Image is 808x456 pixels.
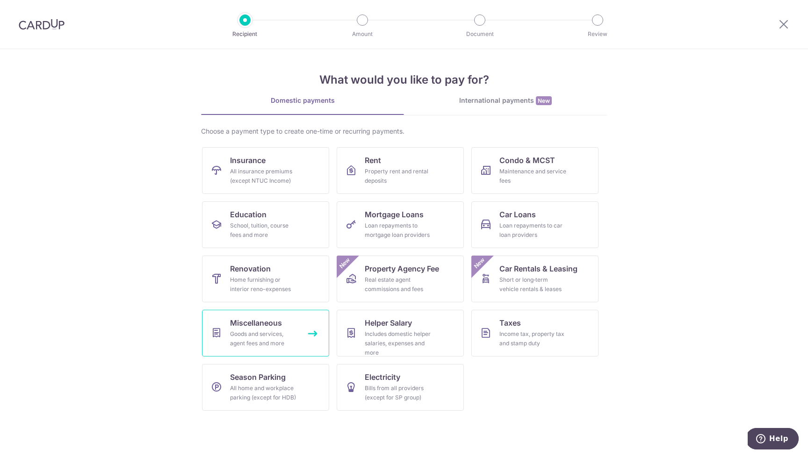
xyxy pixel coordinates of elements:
[22,7,41,15] span: Help
[365,209,424,220] span: Mortgage Loans
[230,329,297,348] div: Goods and services, agent fees and more
[499,317,521,328] span: Taxes
[202,256,329,302] a: RenovationHome furnishing or interior reno-expenses
[202,147,329,194] a: InsuranceAll insurance premiums (except NTUC Income)
[230,384,297,402] div: All home and workplace parking (except for HDB)
[328,29,397,39] p: Amount
[748,428,799,451] iframe: Opens a widget where you can find more information
[499,221,567,240] div: Loan repayments to car loan providers
[202,201,329,248] a: EducationSchool, tuition, course fees and more
[365,155,381,166] span: Rent
[445,29,514,39] p: Document
[337,201,464,248] a: Mortgage LoansLoan repayments to mortgage loan providers
[365,263,439,274] span: Property Agency Fee
[471,201,599,248] a: Car LoansLoan repayments to car loan providers
[230,209,267,220] span: Education
[210,29,280,39] p: Recipient
[230,275,297,294] div: Home furnishing or interior reno-expenses
[365,384,432,402] div: Bills from all providers (except for SP group)
[19,19,65,30] img: CardUp
[365,221,432,240] div: Loan repayments to mortgage loan providers
[230,263,271,274] span: Renovation
[404,96,607,106] div: International payments
[202,364,329,411] a: Season ParkingAll home and workplace parking (except for HDB)
[499,263,577,274] span: Car Rentals & Leasing
[365,275,432,294] div: Real estate agent commissions and fees
[230,371,286,383] span: Season Parking
[337,364,464,411] a: ElectricityBills from all providers (except for SP group)
[230,155,266,166] span: Insurance
[201,127,607,136] div: Choose a payment type to create one-time or recurring payments.
[337,256,464,302] a: Property Agency FeeReal estate agent commissions and feesNew
[472,256,487,271] span: New
[563,29,632,39] p: Review
[471,147,599,194] a: Condo & MCSTMaintenance and service fees
[230,317,282,328] span: Miscellaneous
[499,155,555,166] span: Condo & MCST
[499,329,567,348] div: Income tax, property tax and stamp duty
[365,371,400,383] span: Electricity
[337,256,353,271] span: New
[201,71,607,88] h4: What would you like to pay for?
[499,167,567,185] div: Maintenance and service fees
[202,310,329,356] a: MiscellaneousGoods and services, agent fees and more
[230,221,297,240] div: School, tuition, course fees and more
[536,96,552,105] span: New
[365,317,412,328] span: Helper Salary
[337,310,464,356] a: Helper SalaryIncludes domestic helper salaries, expenses and more
[230,167,297,185] div: All insurance premiums (except NTUC Income)
[499,275,567,294] div: Short or long‑term vehicle rentals & leases
[365,167,432,185] div: Property rent and rental deposits
[471,256,599,302] a: Car Rentals & LeasingShort or long‑term vehicle rentals & leasesNew
[201,96,404,105] div: Domestic payments
[337,147,464,194] a: RentProperty rent and rental deposits
[365,329,432,357] div: Includes domestic helper salaries, expenses and more
[499,209,536,220] span: Car Loans
[471,310,599,356] a: TaxesIncome tax, property tax and stamp duty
